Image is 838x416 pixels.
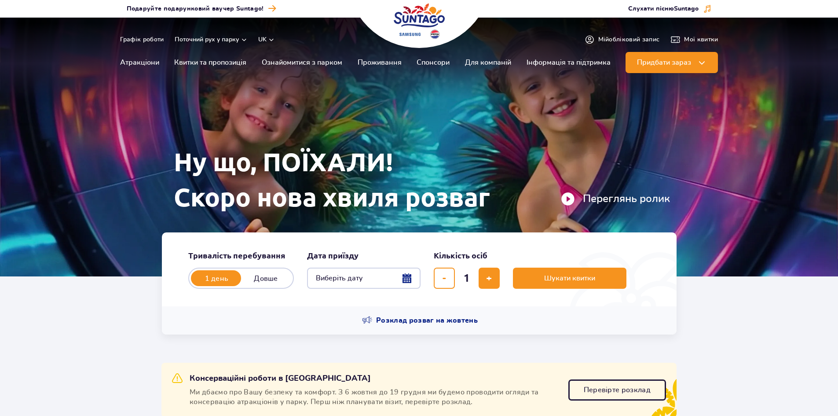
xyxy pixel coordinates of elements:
button: uk [258,35,275,44]
a: Квитки та пропозиція [174,52,246,73]
a: Проживання [358,52,402,73]
span: Придбати зараз [637,59,691,66]
h2: Консерваційні роботи в [GEOGRAPHIC_DATA] [172,373,371,384]
a: Мої квитки [670,34,718,45]
a: Інформація та підтримка [527,52,611,73]
a: Розклад розваг на жовтень [362,315,478,326]
span: Ми дбаємо про Вашу безпеку та комфорт. З 6 жовтня до 19 грудня ми будемо проводити огляди та конс... [190,387,558,407]
a: Графік роботи [120,35,164,44]
span: Мій обліковий запис [598,35,660,44]
label: Довше [241,269,291,287]
form: Планування вашого візиту до Park of Poland [162,232,677,306]
a: Для компаній [465,52,511,73]
label: 1 день [192,269,242,287]
button: Придбати зараз [626,52,718,73]
button: додати квиток [479,268,500,289]
button: видалити квиток [434,268,455,289]
a: Мійобліковий запис [584,34,660,45]
h1: Ну що, ПОЇХАЛИ! Скоро нова хвиля розваг [174,144,670,215]
span: Тривалість перебування [188,250,285,261]
input: кількість квитків [456,268,477,289]
a: Перевірте розклад [568,379,666,401]
span: Шукати квитки [544,274,595,282]
span: Розклад розваг на жовтень [376,316,478,325]
span: Подаруйте подарунковий ваучер Suntago! [127,4,264,13]
a: Подаруйте подарунковий ваучер Suntago! [127,3,276,15]
span: Мої квитки [684,35,718,44]
span: Дата приїзду [307,250,359,261]
span: Suntago [674,6,699,12]
button: Слухати піснюSuntago [628,4,712,13]
a: Спонсори [417,52,450,73]
span: Перевірте розклад [584,387,651,394]
span: Кількість осіб [434,250,487,261]
button: Поточний рух у парку [175,36,248,43]
button: Виберіть дату [307,268,421,289]
a: Ознайомитися з парком [262,52,342,73]
button: Переглянь ролик [561,192,670,206]
a: Атракціони [120,52,159,73]
span: Слухати пісню [628,4,699,13]
button: Шукати квитки [513,268,626,289]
